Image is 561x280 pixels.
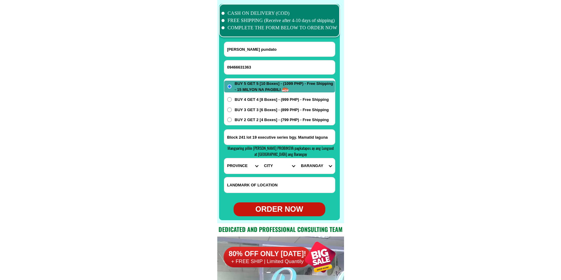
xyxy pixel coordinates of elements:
[222,17,337,24] li: FREE SHIPPING (Receive after 4-10 days of shipping)
[228,145,334,157] span: Mangyaring piliin [PERSON_NAME] PROBINSYA pagkatapos ay ang Lungsod at [GEOGRAPHIC_DATA] ang Bara...
[224,42,335,56] input: Input full_name
[224,177,335,193] input: Input LANDMARKOFLOCATION
[224,249,311,259] h6: 80% OFF ONLY [DATE]!
[234,204,325,215] div: ORDER NOW
[235,97,329,103] span: BUY 4 GET 4 [8 Boxes] - (999 PHP) - Free Shipping
[227,108,232,112] input: BUY 3 GET 3 [6 Boxes] - (899 PHP) - Free Shipping
[298,158,335,174] select: Select commune
[227,117,232,122] input: BUY 2 GET 2 [4 Boxes] - (799 PHP) - Free Shipping
[224,60,335,74] input: Input phone_number
[227,84,232,89] input: BUY 5 GET 5 [10 Boxes] - (1099 PHP) - Free Shipping - 15 MILYON NA PAGBILI
[227,97,232,102] input: BUY 4 GET 4 [8 Boxes] - (999 PHP) - Free Shipping
[235,81,335,92] span: BUY 5 GET 5 [10 Boxes] - (1099 PHP) - Free Shipping - 15 MILYON NA PAGBILI
[224,258,311,265] h6: + FREE SHIP | Limited Quantily
[235,107,329,113] span: BUY 3 GET 3 [6 Boxes] - (899 PHP) - Free Shipping
[222,24,337,31] li: COMPLETE THE FORM BELOW TO ORDER NOW
[222,10,337,17] li: CASH ON DELIVERY (COD)
[261,158,298,174] select: Select district
[235,117,329,123] span: BUY 2 GET 2 [4 Boxes] - (799 PHP) - Free Shipping
[217,225,344,234] h2: Dedicated and professional consulting team
[224,130,335,145] input: Input address
[224,158,261,174] select: Select province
